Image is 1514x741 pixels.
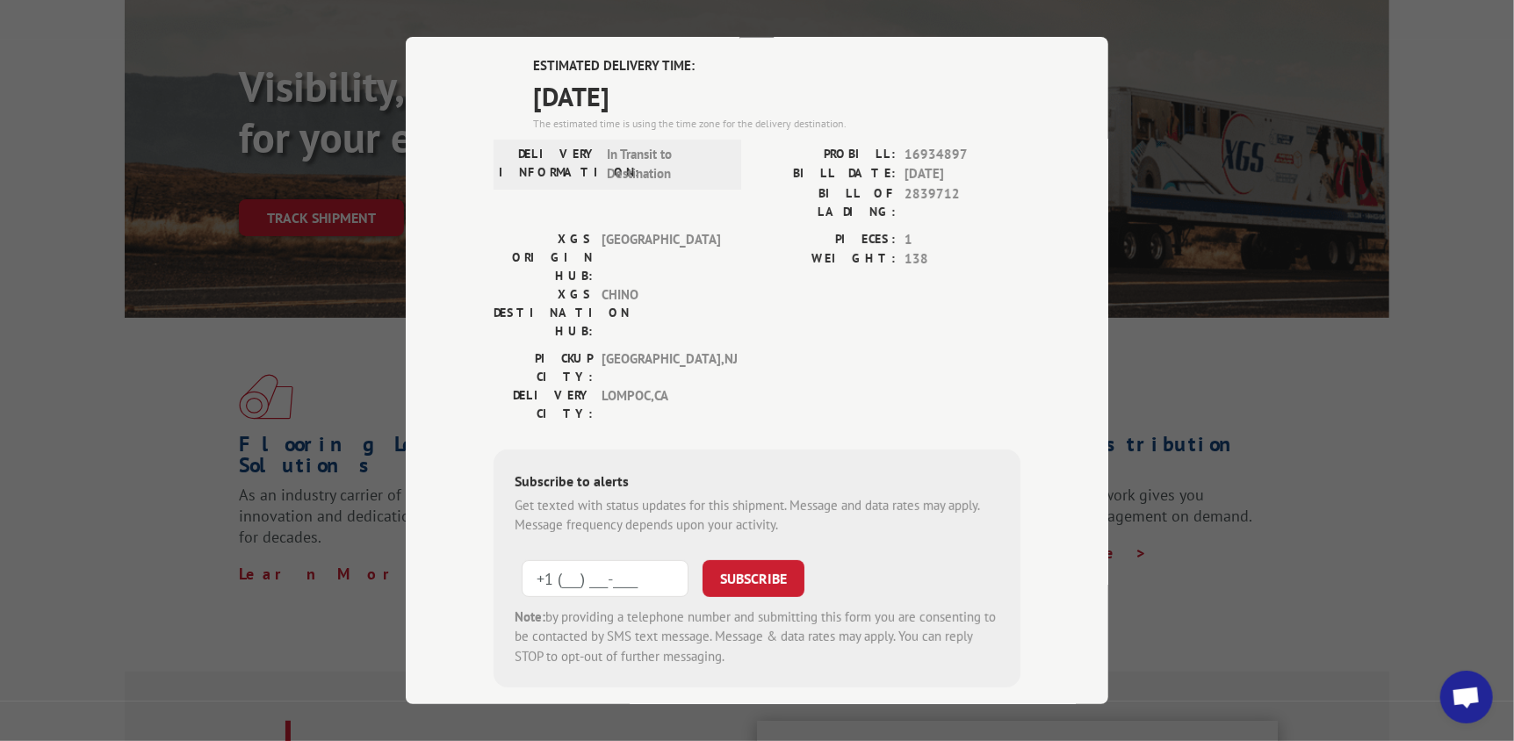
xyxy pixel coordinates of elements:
label: PIECES: [757,230,896,250]
span: [GEOGRAPHIC_DATA] [602,230,720,285]
label: PROBILL: [757,145,896,165]
span: In Transit to Destination [607,145,725,184]
input: Phone Number [522,560,689,597]
div: Subscribe to alerts [515,471,999,496]
label: DELIVERY INFORMATION: [499,145,598,184]
label: WEIGHT: [757,249,896,270]
span: 138 [905,249,1020,270]
label: DELIVERY CITY: [494,386,593,423]
span: [DATE] [905,164,1020,184]
label: PICKUP CITY: [494,349,593,386]
label: ESTIMATED DELIVERY TIME: [533,56,1020,76]
span: [GEOGRAPHIC_DATA] , NJ [602,349,720,386]
label: XGS ORIGIN HUB: [494,230,593,285]
label: BILL DATE: [757,164,896,184]
div: The estimated time is using the time zone for the delivery destination. [533,116,1020,132]
label: XGS DESTINATION HUB: [494,285,593,341]
span: 1 [905,230,1020,250]
span: 2839712 [905,184,1020,221]
span: 16934897 [905,145,1020,165]
span: [DATE] [533,76,1020,116]
button: SUBSCRIBE [703,560,804,597]
div: by providing a telephone number and submitting this form you are consenting to be contacted by SM... [515,608,999,667]
label: BILL OF LADING: [757,184,896,221]
span: CHINO [602,285,720,341]
strong: Note: [515,608,545,625]
a: Open chat [1440,671,1493,723]
div: Get texted with status updates for this shipment. Message and data rates may apply. Message frequ... [515,496,999,536]
span: LOMPOC , CA [602,386,720,423]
